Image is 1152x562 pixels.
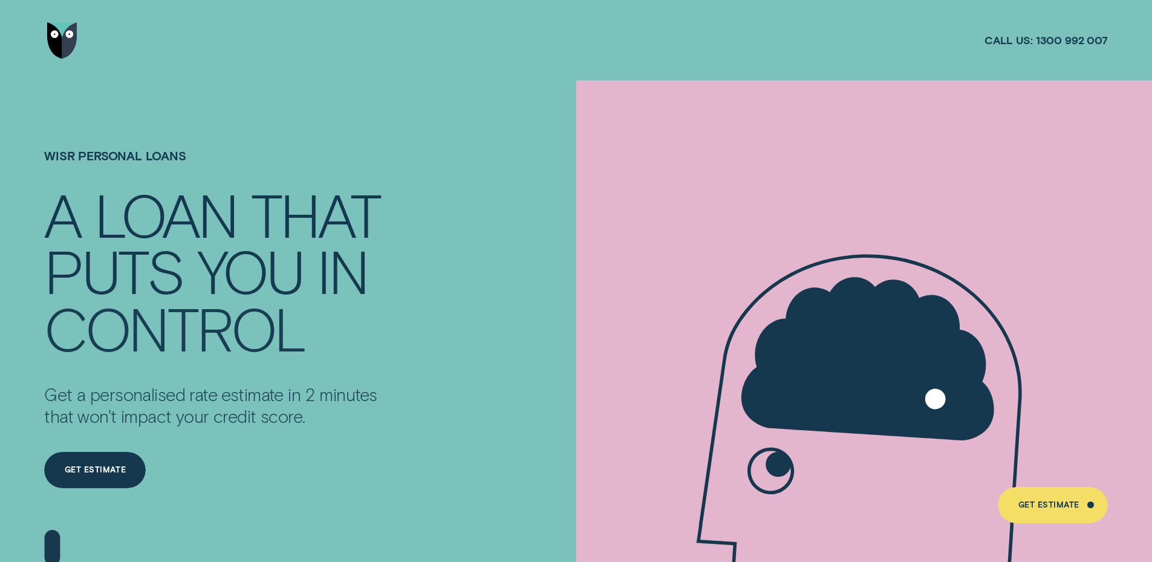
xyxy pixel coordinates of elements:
p: Get a personalised rate estimate in 2 minutes that won't impact your credit score. [44,384,394,428]
img: Wisr [47,22,77,59]
div: THAT [251,186,380,242]
div: LOAN [94,186,236,242]
a: Call us:1300 992 007 [984,33,1108,47]
h1: Wisr Personal Loans [44,149,394,186]
span: 1300 992 007 [1036,33,1108,47]
a: Get Estimate [998,487,1107,523]
h4: A LOAN THAT PUTS YOU IN CONTROL [44,186,394,355]
a: Get Estimate [44,452,146,488]
span: Call us: [984,33,1033,47]
div: PUTS [44,242,183,298]
div: IN [317,242,368,298]
div: A [44,186,80,242]
div: CONTROL [44,299,305,356]
div: YOU [197,242,303,298]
